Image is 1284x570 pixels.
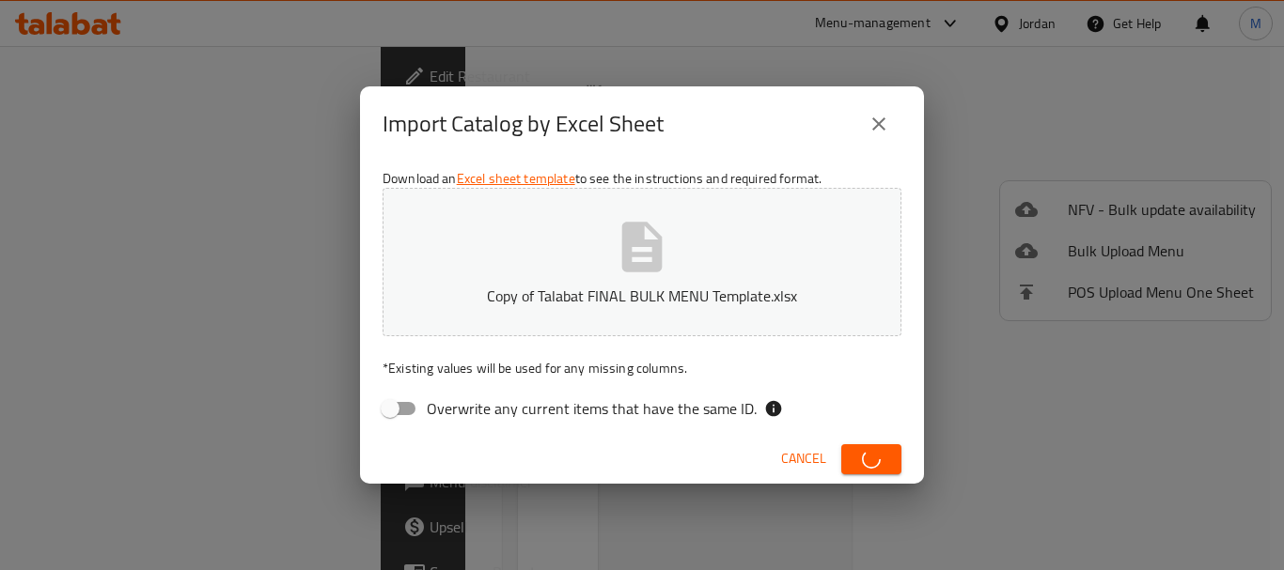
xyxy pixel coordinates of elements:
[781,447,826,470] span: Cancel
[360,162,924,434] div: Download an to see the instructions and required format.
[774,441,834,476] button: Cancel
[383,359,901,377] p: Existing values will be used for any missing columns.
[457,166,575,191] a: Excel sheet template
[383,188,901,336] button: Copy of Talabat FINAL BULK MENU Template.xlsx
[856,101,901,146] button: close
[412,285,872,307] p: Copy of Talabat FINAL BULK MENU Template.xlsx
[427,397,757,420] span: Overwrite any current items that have the same ID.
[383,109,664,139] h2: Import Catalog by Excel Sheet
